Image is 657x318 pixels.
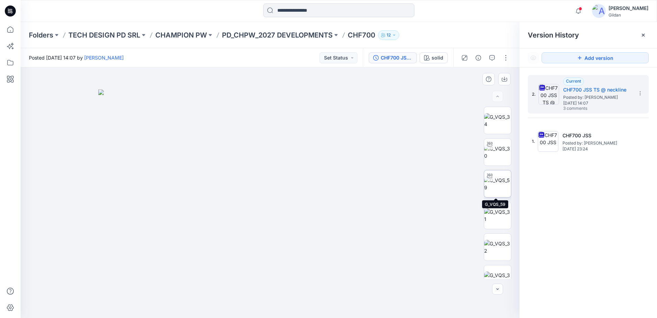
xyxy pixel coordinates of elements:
[563,94,632,101] span: Posted by: Sara Hernandez
[563,86,632,94] h5: CHF700 JSS TS @ neckline
[29,30,53,40] a: Folders
[641,32,646,38] button: Close
[378,30,399,40] button: 12
[609,12,648,18] div: Gildan
[563,101,632,106] span: [DATE] 14:07
[420,52,448,63] button: solid
[528,31,579,39] span: Version History
[155,30,207,40] a: CHAMPION PW
[532,91,536,97] span: 2.
[566,78,581,84] span: Current
[484,145,511,159] img: G_VQS_30
[563,147,631,151] span: [DATE] 23:24
[484,177,511,191] img: G_VQS_59
[532,138,535,145] span: 1.
[538,131,558,152] img: CHF700 JSS
[484,113,511,128] img: G_VQS_34
[98,89,442,318] img: eyJhbGciOiJIUzI1NiIsImtpZCI6IjAiLCJzbHQiOiJzZXMiLCJ0eXAiOiJKV1QifQ.eyJkYXRhIjp7InR5cGUiOiJzdG9yYW...
[609,4,648,12] div: [PERSON_NAME]
[387,31,391,39] p: 12
[592,4,606,18] img: avatar
[484,272,511,286] img: G_VQS_33
[563,131,631,140] h5: CHF700 JSS
[68,30,140,40] a: TECH DESIGN PD SRL
[484,240,511,254] img: G_VQS_32
[528,52,539,63] button: Show Hidden Versions
[84,55,124,61] a: [PERSON_NAME]
[484,208,511,223] img: G_VQS_31
[222,30,333,40] a: PD_CHPW_2027 DEVELOPMENTS
[29,54,124,61] span: Posted [DATE] 14:07 by
[432,54,443,62] div: solid
[542,52,649,63] button: Add version
[369,52,417,63] button: CHF700 JSS TS @ neckline
[381,54,412,62] div: CHF700 JSS TS @ neckline
[348,30,375,40] p: CHF700
[563,140,631,147] span: Posted by: Sara Hernandez
[563,106,611,112] span: 3 comments
[473,52,484,63] button: Details
[538,84,559,105] img: CHF700 JSS TS @ neckline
